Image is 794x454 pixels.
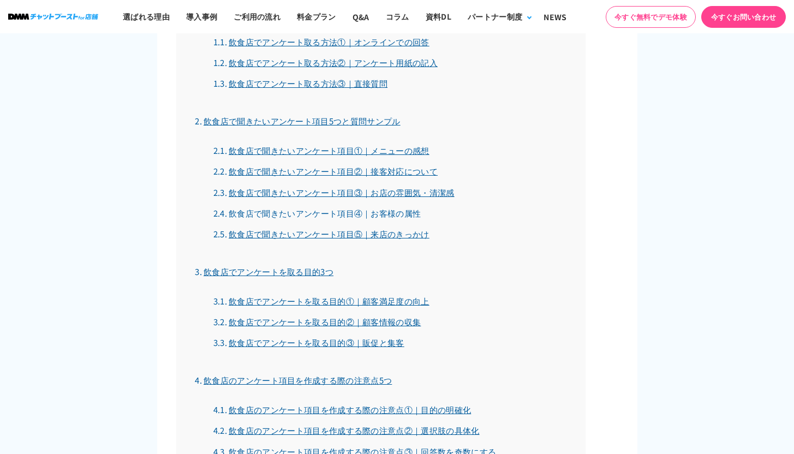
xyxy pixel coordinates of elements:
a: 飲食店で聞きたいアンケート項目①｜メニューの感想 [213,145,429,156]
a: 飲食店でアンケートを取る目的①｜顧客満足度の向上 [213,295,429,307]
a: 飲食店で聞きたいアンケート項目5つと質問サンプル [195,115,400,127]
a: 飲食店でアンケートを取る目的②｜顧客情報の収集 [213,316,421,327]
a: 飲食店で聞きたいアンケート項目④｜お客様の属性 [213,207,421,219]
a: 飲食店でアンケートを取る目的3つ [195,266,333,277]
a: 飲食店でアンケート取る方法②｜アンケート用紙の記入 [213,57,438,68]
div: パートナー制度 [468,11,522,22]
a: 飲食店で聞きたいアンケート項目⑤｜来店のきっかけ [213,228,429,240]
a: 飲食店のアンケート項目を作成する際の注意点5つ [195,374,392,386]
img: ロゴ [8,14,98,20]
a: 今すぐ無料でデモ体験 [606,6,696,28]
a: 飲食店でアンケート取る方法③｜直接質問 [213,77,387,89]
a: 飲食店のアンケート項目を作成する際の注意点②｜選択肢の具体化 [213,425,480,436]
a: 飲食店で聞きたいアンケート項目②｜接客対応について [213,165,438,177]
a: 飲食店でアンケートを取る目的③｜販促と集客 [213,337,404,348]
a: 飲食店でアンケート取る方法①｜オンラインでの回答 [213,36,429,47]
a: 飲食店で聞きたいアンケート項目③｜お店の雰囲気・清潔感 [213,187,455,198]
a: 今すぐお問い合わせ [701,6,786,28]
a: 飲食店のアンケート項目を作成する際の注意点①｜目的の明確化 [213,404,471,415]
